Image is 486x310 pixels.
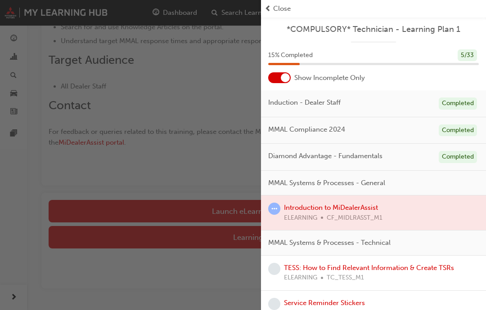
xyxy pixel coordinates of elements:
span: Induction - Dealer Staff [268,97,341,108]
span: ELEARNING [284,273,317,283]
div: Completed [439,97,477,110]
span: learningRecordVerb_NONE-icon [268,298,280,310]
span: Show Incomplete Only [294,73,365,83]
span: Diamond Advantage - Fundamentals [268,151,382,161]
a: TESS: How to Find Relevant Information & Create TSRs [284,264,454,272]
a: *COMPULSORY* Technician - Learning Plan 1 [268,24,479,35]
span: TC_TESS_M1 [327,273,364,283]
span: learningRecordVerb_NONE-icon [268,263,280,275]
span: MMAL Systems & Processes - General [268,178,385,188]
span: Close [273,4,291,14]
a: Service Reminder Stickers [284,299,365,307]
div: Completed [439,151,477,163]
div: Completed [439,124,477,137]
div: 5 / 33 [458,49,477,62]
span: 15 % Completed [268,50,313,61]
button: prev-iconClose [265,4,482,14]
span: MMAL Systems & Processes - Technical [268,238,391,248]
span: prev-icon [265,4,271,14]
span: MMAL Compliance 2024 [268,124,345,135]
span: learningRecordVerb_ATTEMPT-icon [268,203,280,215]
